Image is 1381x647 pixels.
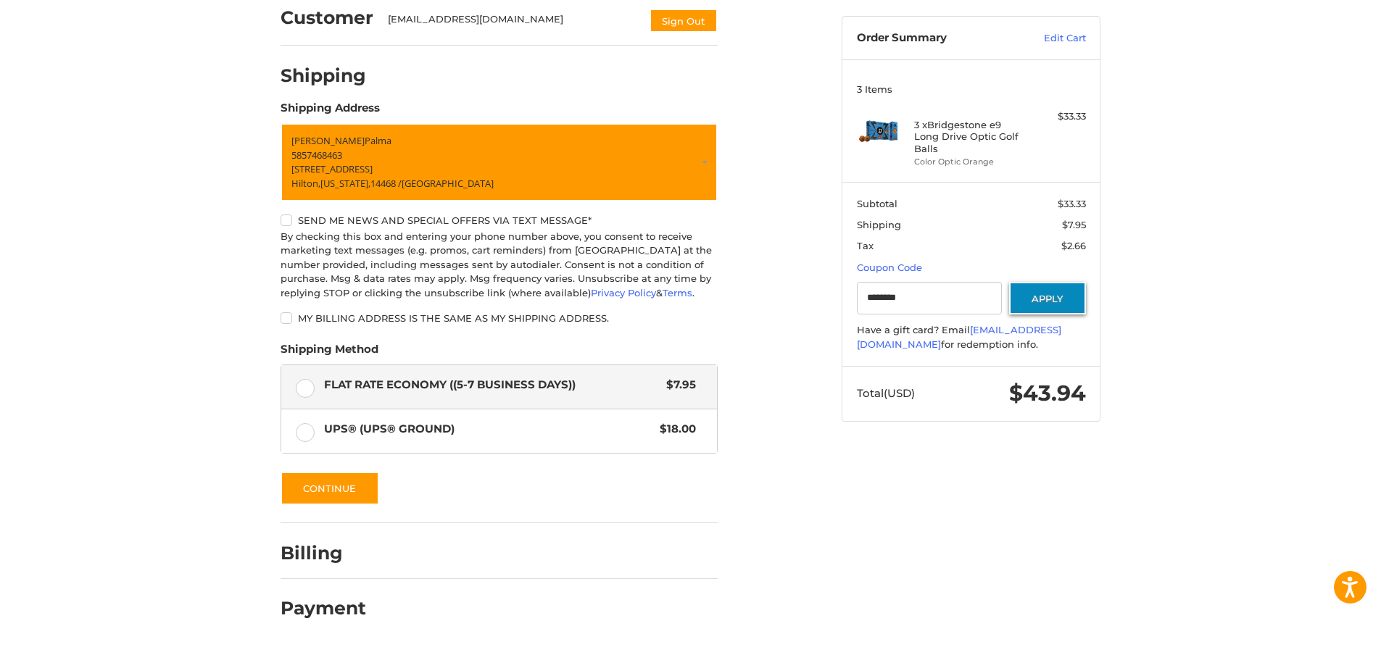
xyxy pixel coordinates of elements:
[857,262,922,273] a: Coupon Code
[281,100,380,123] legend: Shipping Address
[324,377,660,393] span: Flat Rate Economy ((5-7 Business Days))
[1062,219,1086,230] span: $7.95
[281,341,378,364] legend: Shipping Method
[291,134,365,147] span: [PERSON_NAME]
[914,119,1025,154] h4: 3 x Bridgestone e9 Long Drive Optic Golf Balls
[652,421,696,438] span: $18.00
[1029,109,1086,124] div: $33.33
[388,12,636,33] div: [EMAIL_ADDRESS][DOMAIN_NAME]
[365,134,391,147] span: Palma
[324,421,653,438] span: UPS® (UPS® Ground)
[291,177,320,190] span: Hilton,
[650,9,718,33] button: Sign Out
[291,149,342,162] span: 5857468463
[1009,282,1086,314] button: Apply
[857,282,1003,314] input: Gift Certificate or Coupon Code
[402,177,494,190] span: [GEOGRAPHIC_DATA]
[857,324,1061,350] a: [EMAIL_ADDRESS][DOMAIN_NAME]
[370,177,402,190] span: 14468 /
[1058,198,1086,209] span: $33.33
[659,377,696,393] span: $7.95
[281,123,718,201] a: Enter or select a different address
[281,542,365,564] h2: Billing
[857,198,897,209] span: Subtotal
[1261,608,1381,647] iframe: Google Customer Reviews
[857,219,901,230] span: Shipping
[1061,240,1086,251] span: $2.66
[281,214,718,226] label: Send me news and special offers via text message*
[281,64,366,87] h2: Shipping
[663,287,692,299] a: Terms
[1009,380,1086,406] span: $43.94
[914,156,1025,168] li: Color Optic Orange
[320,177,370,190] span: [US_STATE],
[857,83,1086,95] h3: 3 Items
[291,162,373,175] span: [STREET_ADDRESS]
[281,7,373,29] h2: Customer
[281,472,379,505] button: Continue
[281,312,718,324] label: My billing address is the same as my shipping address.
[281,597,366,619] h2: Payment
[857,240,874,251] span: Tax
[1013,31,1086,46] a: Edit Cart
[591,287,656,299] a: Privacy Policy
[281,230,718,301] div: By checking this box and entering your phone number above, you consent to receive marketing text ...
[857,31,1013,46] h3: Order Summary
[857,386,915,400] span: Total (USD)
[857,323,1086,351] div: Have a gift card? Email for redemption info.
